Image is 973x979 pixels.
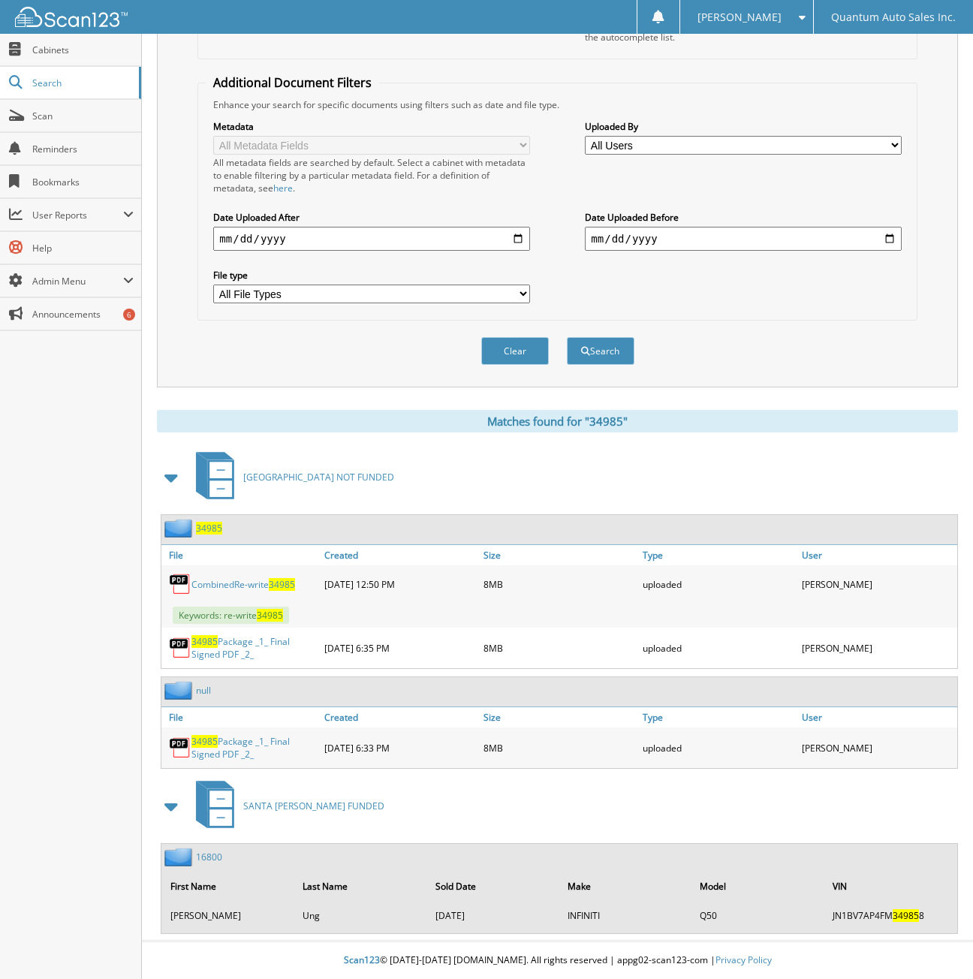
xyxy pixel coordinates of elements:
th: VIN [825,871,956,902]
div: All metadata fields are searched by default. Select a cabinet with metadata to enable filtering b... [213,156,529,194]
span: 34985 [191,735,218,748]
legend: Additional Document Filters [206,74,379,91]
img: folder2.png [164,848,196,866]
a: null [196,684,211,697]
a: Created [321,545,480,565]
span: Reminders [32,143,134,155]
div: [PERSON_NAME] [798,731,957,764]
div: © [DATE]-[DATE] [DOMAIN_NAME]. All rights reserved | appg02-scan123-com | [142,942,973,979]
a: 34985 [196,522,222,535]
span: 34985 [191,635,218,648]
div: Enhance your search for specific documents using filters such as date and file type. [206,98,908,111]
a: 34985Package _1_ Final Signed PDF _2_ [191,635,317,661]
img: PDF.png [169,637,191,659]
a: Size [480,707,639,727]
span: Announcements [32,308,134,321]
span: User Reports [32,209,123,221]
a: User [798,707,957,727]
a: File [161,707,321,727]
th: Last Name [295,871,426,902]
label: File type [213,269,529,282]
span: Scan [32,110,134,122]
img: PDF.png [169,573,191,595]
span: 34985 [257,609,283,622]
td: [PERSON_NAME] [163,903,294,928]
div: uploaded [639,569,798,599]
span: Quantum Auto Sales Inc. [831,13,956,22]
div: 8MB [480,731,639,764]
a: SANTA [PERSON_NAME] FUNDED [187,776,384,836]
td: JN1BV7AP4FM 8 [825,903,956,928]
button: Clear [481,337,549,365]
a: 16800 [196,851,222,863]
a: 34985Package _1_ Final Signed PDF _2_ [191,735,317,761]
div: 6 [123,309,135,321]
label: Date Uploaded Before [585,211,901,224]
label: Uploaded By [585,120,901,133]
a: CombinedRe-write34985 [191,578,295,591]
a: Privacy Policy [715,953,772,966]
span: Scan123 [344,953,380,966]
span: [GEOGRAPHIC_DATA] NOT FUNDED [243,471,394,483]
div: [DATE] 6:35 PM [321,631,480,664]
td: Ung [295,903,426,928]
th: Sold Date [428,871,559,902]
div: [PERSON_NAME] [798,569,957,599]
a: File [161,545,321,565]
span: 34985 [893,909,919,922]
span: Admin Menu [32,275,123,288]
a: User [798,545,957,565]
img: folder2.png [164,681,196,700]
div: uploaded [639,731,798,764]
a: Size [480,545,639,565]
input: start [213,227,529,251]
td: INFINITI [560,903,691,928]
span: Keywords: re-write [173,607,289,624]
img: scan123-logo-white.svg [15,7,128,27]
div: Matches found for "34985" [157,410,958,432]
th: Make [560,871,691,902]
span: Search [32,77,131,89]
th: First Name [163,871,294,902]
div: 8MB [480,631,639,664]
img: folder2.png [164,519,196,538]
td: Q50 [692,903,823,928]
span: SANTA [PERSON_NAME] FUNDED [243,800,384,812]
div: uploaded [639,631,798,664]
a: Type [639,545,798,565]
a: Created [321,707,480,727]
a: [GEOGRAPHIC_DATA] NOT FUNDED [187,447,394,507]
div: [DATE] 12:50 PM [321,569,480,599]
button: Search [567,337,634,365]
td: [DATE] [428,903,559,928]
label: Date Uploaded After [213,211,529,224]
label: Metadata [213,120,529,133]
span: Cabinets [32,44,134,56]
div: [PERSON_NAME] [798,631,957,664]
span: Help [32,242,134,255]
a: here [273,182,293,194]
a: Type [639,707,798,727]
input: end [585,227,901,251]
div: 8MB [480,569,639,599]
span: Bookmarks [32,176,134,188]
span: 34985 [269,578,295,591]
span: [PERSON_NAME] [697,13,782,22]
div: [DATE] 6:33 PM [321,731,480,764]
th: Model [692,871,823,902]
img: PDF.png [169,737,191,759]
